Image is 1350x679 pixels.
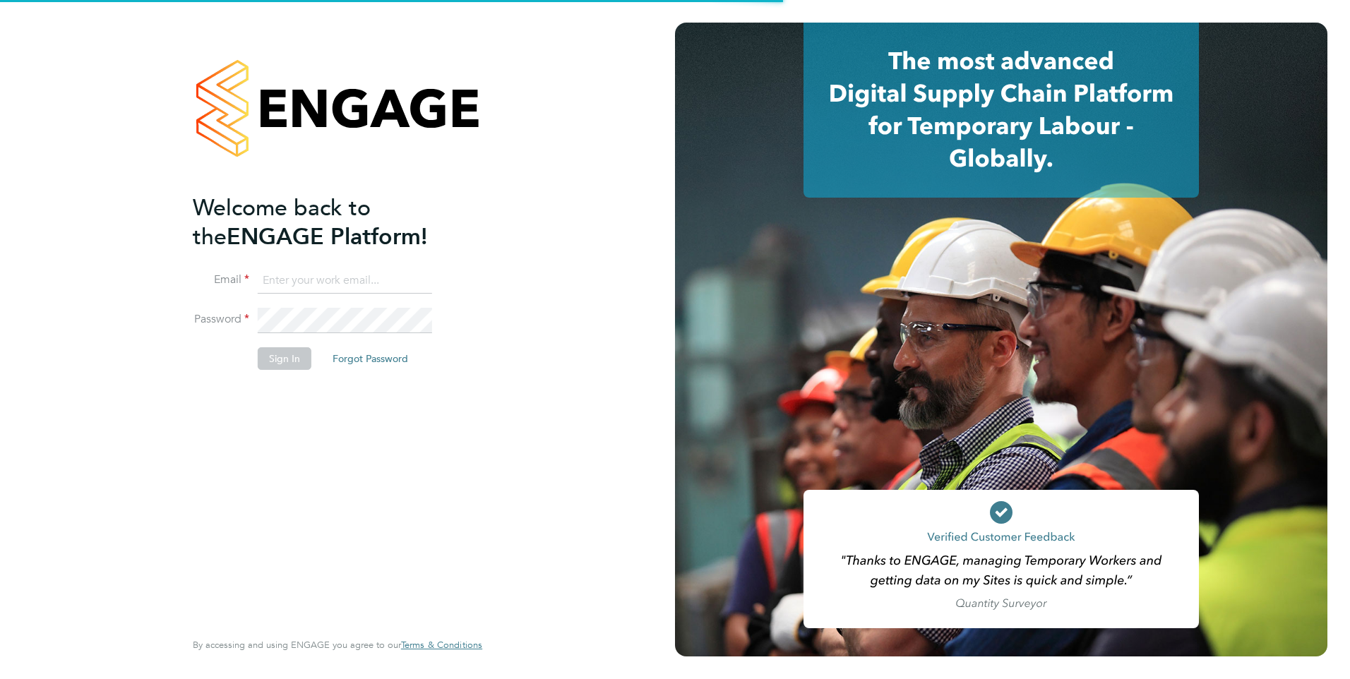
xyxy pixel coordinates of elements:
button: Sign In [258,347,311,370]
a: Terms & Conditions [401,639,482,651]
button: Forgot Password [321,347,419,370]
span: By accessing and using ENGAGE you agree to our [193,639,482,651]
label: Password [193,312,249,327]
span: Welcome back to the [193,194,371,251]
input: Enter your work email... [258,268,432,294]
label: Email [193,272,249,287]
h2: ENGAGE Platform! [193,193,468,251]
